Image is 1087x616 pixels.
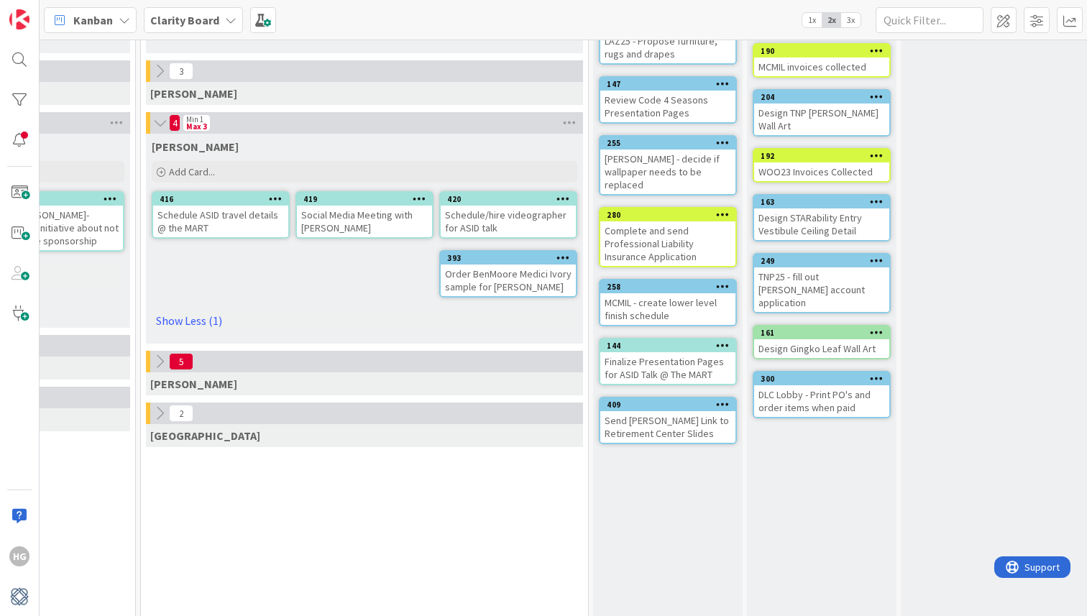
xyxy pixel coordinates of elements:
[30,2,65,19] span: Support
[9,546,29,566] div: HG
[150,13,219,27] b: Clarity Board
[169,165,215,178] span: Add Card...
[150,428,260,443] span: Devon
[160,194,288,204] div: 416
[754,104,889,135] div: Design TNP [PERSON_NAME] Wall Art
[599,207,737,267] a: 280Complete and send Professional Liability Insurance Application
[150,377,237,391] span: Philip
[761,197,889,207] div: 163
[295,191,434,239] a: 419Social Media Meeting with [PERSON_NAME]
[600,32,735,63] div: LAZ25 - Propose furniture, rugs and drapes
[153,206,288,237] div: Schedule ASID travel details @ the MART
[753,89,891,137] a: 204Design TNP [PERSON_NAME] Wall Art
[600,293,735,325] div: MCMIL - create lower level finish schedule
[600,137,735,194] div: 255[PERSON_NAME] - decide if wallpaper needs to be replaced
[600,352,735,384] div: Finalize Presentation Pages for ASID Talk @ The MART
[600,398,735,443] div: 409Send [PERSON_NAME] Link to Retirement Center Slides
[753,253,891,313] a: 249TNP25 - fill out [PERSON_NAME] account application
[754,372,889,417] div: 300DLC Lobby - Print PO's and order items when paid
[607,341,735,351] div: 144
[599,338,737,385] a: 144Finalize Presentation Pages for ASID Talk @ The MART
[303,194,432,204] div: 419
[600,78,735,91] div: 147
[754,326,889,358] div: 161Design Gingko Leaf Wall Art
[600,137,735,150] div: 255
[169,405,193,422] span: 2
[761,92,889,102] div: 204
[441,265,576,296] div: Order BenMoore Medici Ivory sample for [PERSON_NAME]
[169,353,193,370] span: 5
[754,91,889,104] div: 204
[447,194,576,204] div: 420
[600,19,735,63] div: LAZ25 - Propose furniture, rugs and drapes
[153,193,288,206] div: 416
[753,194,891,242] a: 163Design STARability Entry Vestibule Ceiling Detail
[297,206,432,237] div: Social Media Meeting with [PERSON_NAME]
[607,282,735,292] div: 258
[754,339,889,358] div: Design Gingko Leaf Wall Art
[186,116,203,123] div: Min 1
[754,326,889,339] div: 161
[441,193,576,206] div: 420
[439,250,577,298] a: 393Order BenMoore Medici Ivory sample for [PERSON_NAME]
[822,13,841,27] span: 2x
[73,12,113,29] span: Kanban
[150,86,237,101] span: Lisa K.
[876,7,983,33] input: Quick Filter...
[297,193,432,237] div: 419Social Media Meeting with [PERSON_NAME]
[841,13,861,27] span: 3x
[607,79,735,89] div: 147
[441,206,576,237] div: Schedule/hire videographer for ASID talk
[754,254,889,267] div: 249
[169,63,193,80] span: 3
[761,374,889,384] div: 300
[441,193,576,237] div: 420Schedule/hire videographer for ASID talk
[9,587,29,607] img: avatar
[600,280,735,325] div: 258MCMIL - create lower level finish schedule
[753,325,891,359] a: 161Design Gingko Leaf Wall Art
[169,114,180,132] span: 4
[152,139,239,154] span: Hannah
[754,58,889,76] div: MCMIL invoices collected
[754,208,889,240] div: Design STARability Entry Vestibule Ceiling Detail
[607,210,735,220] div: 280
[153,193,288,237] div: 416Schedule ASID travel details @ the MART
[599,279,737,326] a: 258MCMIL - create lower level finish schedule
[441,252,576,265] div: 393
[754,385,889,417] div: DLC Lobby - Print PO's and order items when paid
[754,196,889,208] div: 163
[441,252,576,296] div: 393Order BenMoore Medici Ivory sample for [PERSON_NAME]
[754,372,889,385] div: 300
[761,151,889,161] div: 192
[754,196,889,240] div: 163Design STARability Entry Vestibule Ceiling Detail
[753,43,891,78] a: 190MCMIL invoices collected
[754,91,889,135] div: 204Design TNP [PERSON_NAME] Wall Art
[9,9,29,29] img: Visit kanbanzone.com
[753,148,891,183] a: 192WOO23 Invoices Collected
[600,78,735,122] div: 147Review Code 4 Seasons Presentation Pages
[600,208,735,221] div: 280
[600,280,735,293] div: 258
[600,339,735,384] div: 144Finalize Presentation Pages for ASID Talk @ The MART
[600,339,735,352] div: 144
[600,221,735,266] div: Complete and send Professional Liability Insurance Application
[607,400,735,410] div: 409
[600,91,735,122] div: Review Code 4 Seasons Presentation Pages
[754,267,889,312] div: TNP25 - fill out [PERSON_NAME] account application
[439,191,577,239] a: 420Schedule/hire videographer for ASID talk
[600,150,735,194] div: [PERSON_NAME] - decide if wallpaper needs to be replaced
[754,45,889,76] div: 190MCMIL invoices collected
[600,411,735,443] div: Send [PERSON_NAME] Link to Retirement Center Slides
[607,138,735,148] div: 255
[599,76,737,124] a: 147Review Code 4 Seasons Presentation Pages
[186,123,207,130] div: Max 3
[600,208,735,266] div: 280Complete and send Professional Liability Insurance Application
[754,45,889,58] div: 190
[754,150,889,181] div: 192WOO23 Invoices Collected
[152,191,290,239] a: 416Schedule ASID travel details @ the MART
[152,309,577,332] a: Show Less (1)
[754,254,889,312] div: 249TNP25 - fill out [PERSON_NAME] account application
[754,162,889,181] div: WOO23 Invoices Collected
[600,398,735,411] div: 409
[447,253,576,263] div: 393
